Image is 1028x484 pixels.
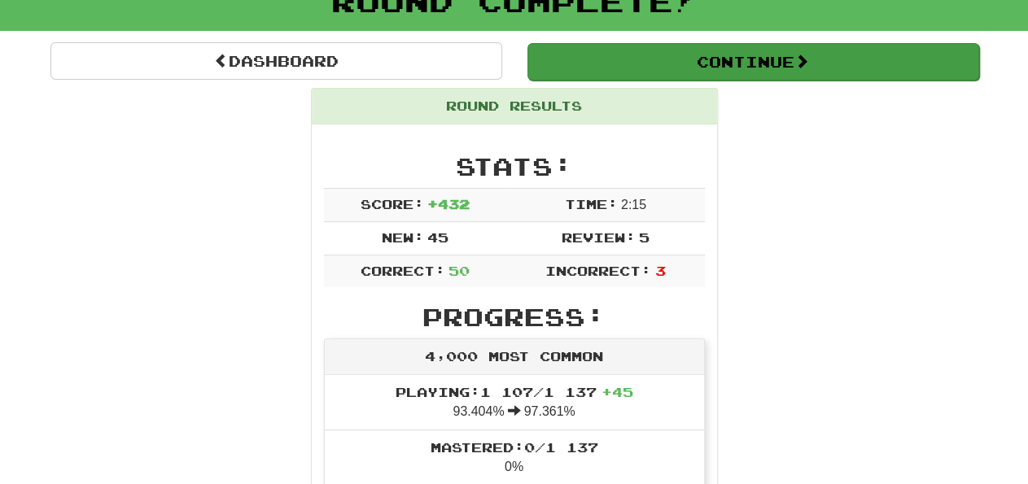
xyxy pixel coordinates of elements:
span: Playing: 1 107 / 1 137 [396,384,633,399]
button: Continue [527,43,979,81]
span: + 45 [601,384,633,399]
h2: Stats: [324,153,705,180]
span: Incorrect: [545,263,651,278]
span: Correct: [360,263,444,278]
span: 3 [654,263,665,278]
span: 2 : 15 [621,198,646,211]
span: 50 [448,263,470,278]
span: New: [381,229,423,245]
h2: Progress: [324,303,705,330]
span: Time: [564,196,617,211]
a: Dashboard [50,42,502,80]
div: 4,000 Most Common [325,339,704,375]
span: 5 [639,229,650,245]
div: Round Results [312,89,717,124]
span: Mastered: 0 / 1 137 [431,439,598,455]
span: Review: [561,229,635,245]
span: 45 [427,229,448,245]
li: 93.404% 97.361% [325,375,704,430]
span: + 432 [427,196,470,211]
span: Score: [360,196,423,211]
